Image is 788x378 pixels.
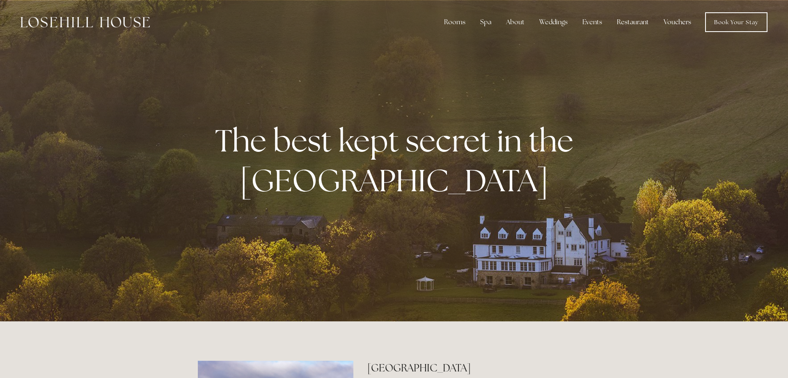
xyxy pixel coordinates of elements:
[610,14,655,30] div: Restaurant
[367,361,590,375] h2: [GEOGRAPHIC_DATA]
[657,14,698,30] a: Vouchers
[215,120,580,201] strong: The best kept secret in the [GEOGRAPHIC_DATA]
[533,14,574,30] div: Weddings
[576,14,609,30] div: Events
[21,17,150,27] img: Losehill House
[705,12,767,32] a: Book Your Stay
[438,14,472,30] div: Rooms
[499,14,531,30] div: About
[474,14,498,30] div: Spa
